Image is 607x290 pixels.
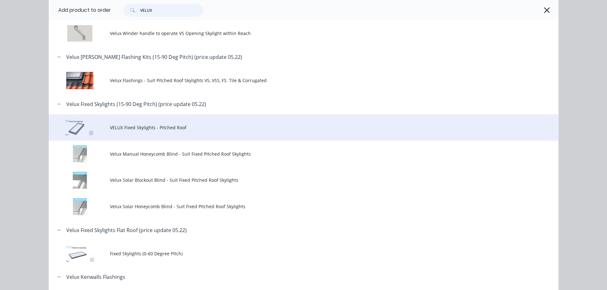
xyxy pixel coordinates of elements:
[110,203,469,210] span: Velux Solar Honeycomb Blind - Suit Fixed Pitched Roof Skylights
[66,53,242,61] div: Velux [PERSON_NAME] Flashing Kits (15-90 Deg Pitch) (price update 05.22)
[110,250,469,257] span: Fixed Skylights (0-60 Degree Pitch)
[66,273,125,281] div: Velux Kenwalls Flashings
[66,100,206,108] div: Velux Fixed Skylights (15-90 Deg Pitch) (price update 05.22)
[66,226,187,234] div: Velux Fixed Skylights Flat Roof (price update 05.22)
[110,177,469,183] span: Velux Solar Blockout Blind - Suit Fixed Pitched Roof Skylights
[140,4,203,17] input: Search...
[110,30,469,37] span: Velux Winder handle to operate VS Opening Skylight within Reach
[110,77,469,84] span: Velux Flashings - Suit Pitched Roof Skylights VS, VSS, FS. Tile & Corrugated
[110,124,469,131] span: VELUX Fixed Skylights - Pitched Roof
[110,151,469,157] span: Velux Manual Honeycomb Blind - Suit Fixed Pitched Roof Skylights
